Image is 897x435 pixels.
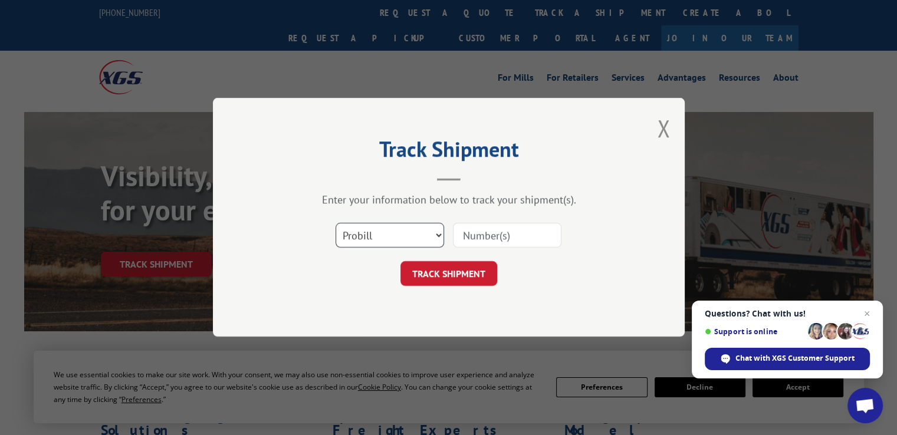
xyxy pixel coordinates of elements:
[453,223,561,248] input: Number(s)
[705,348,870,370] div: Chat with XGS Customer Support
[272,141,626,163] h2: Track Shipment
[860,307,874,321] span: Close chat
[272,193,626,207] div: Enter your information below to track your shipment(s).
[657,113,670,144] button: Close modal
[735,353,855,364] span: Chat with XGS Customer Support
[705,327,804,336] span: Support is online
[400,262,497,286] button: TRACK SHIPMENT
[847,388,883,423] div: Open chat
[705,309,870,318] span: Questions? Chat with us!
